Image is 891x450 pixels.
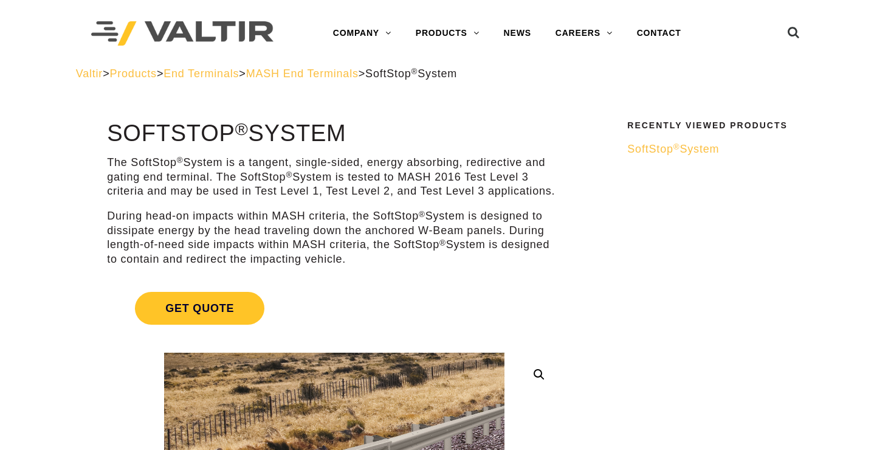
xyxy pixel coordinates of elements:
[419,210,425,219] sup: ®
[627,142,808,156] a: SoftStop®System
[109,67,156,80] a: Products
[107,121,561,147] h1: SoftStop System
[439,238,446,247] sup: ®
[411,67,418,76] sup: ®
[235,119,249,139] sup: ®
[627,121,808,130] h2: Recently Viewed Products
[321,21,404,46] a: COMPANY
[76,67,816,81] div: > > > >
[365,67,457,80] span: SoftStop System
[107,156,561,198] p: The SoftStop System is a tangent, single-sided, energy absorbing, redirective and gating end term...
[107,277,561,339] a: Get Quote
[246,67,359,80] a: MASH End Terminals
[673,142,680,151] sup: ®
[543,21,625,46] a: CAREERS
[492,21,543,46] a: NEWS
[404,21,492,46] a: PRODUCTS
[76,67,103,80] a: Valtir
[91,21,273,46] img: Valtir
[627,143,719,155] span: SoftStop System
[625,21,693,46] a: CONTACT
[286,170,292,179] sup: ®
[107,209,561,266] p: During head-on impacts within MASH criteria, the SoftStop System is designed to dissipate energy ...
[177,156,184,165] sup: ®
[163,67,239,80] a: End Terminals
[135,292,264,325] span: Get Quote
